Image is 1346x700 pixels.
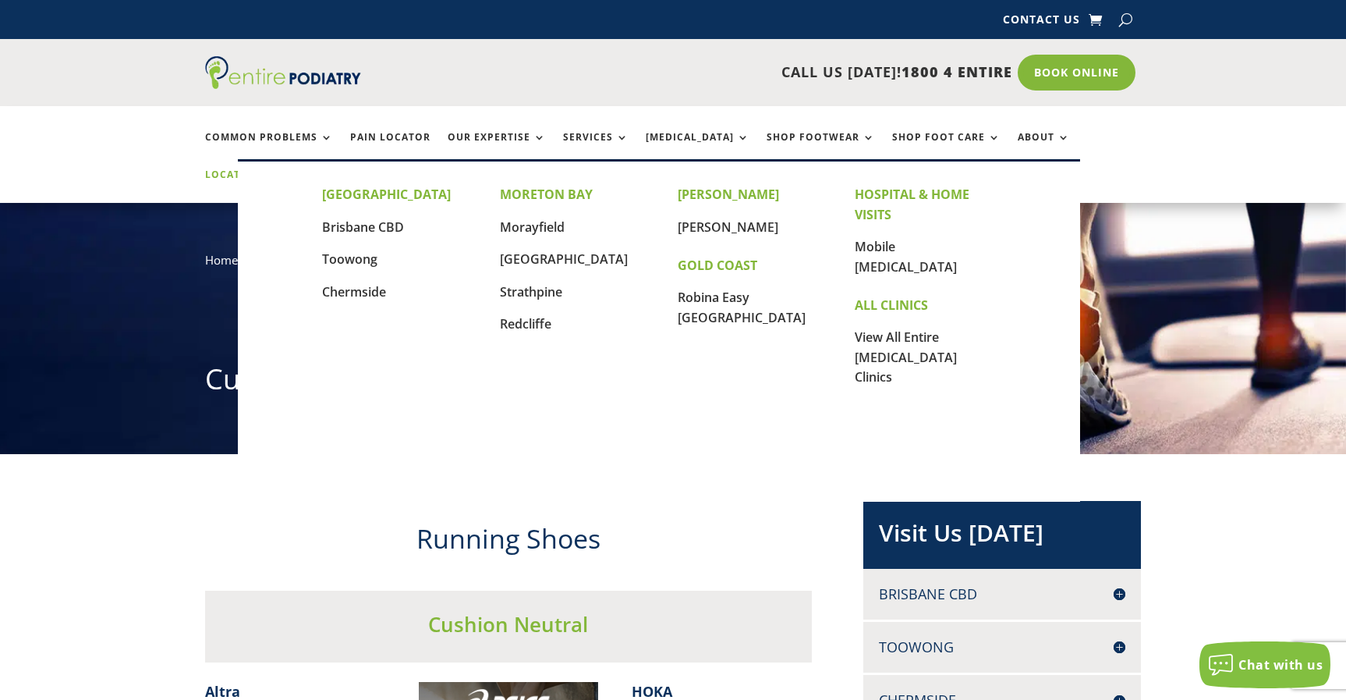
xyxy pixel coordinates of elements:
[879,638,1125,657] h4: Toowong
[879,585,1125,604] h4: Brisbane CBD
[205,610,812,646] h3: Cushion Neutral
[1018,55,1135,91] a: Book Online
[322,186,451,203] strong: [GEOGRAPHIC_DATA]
[205,360,1141,407] h1: Cushion Neutral Shoes
[500,283,562,300] a: Strathpine
[855,186,969,223] strong: HOSPITAL & HOME VISITS
[1199,641,1330,688] button: Chat with us
[1238,656,1323,673] span: Chat with us
[901,62,1012,81] span: 1800 4 ENTIRE
[855,329,957,386] a: View All Entire [MEDICAL_DATA] Clinics
[855,238,957,275] a: Mobile [MEDICAL_DATA]
[563,132,629,165] a: Services
[500,219,565,236] a: Morayfield
[322,251,377,268] a: Toowong
[322,283,386,300] a: Chermside
[205,250,1141,282] nav: breadcrumb
[678,289,806,326] a: Robina Easy [GEOGRAPHIC_DATA]
[1003,14,1080,31] a: Contact Us
[500,315,551,332] a: Redcliffe
[855,297,928,314] strong: ALL CLINICS
[350,132,430,165] a: Pain Locator
[205,521,812,566] h2: Running Shoes
[892,132,1001,165] a: Shop Foot Care
[205,132,333,165] a: Common Problems
[879,517,1125,557] h2: Visit Us [DATE]
[205,169,283,203] a: Locations
[500,186,593,203] strong: MORETON BAY
[500,251,628,268] a: [GEOGRAPHIC_DATA]
[322,219,404,236] a: Brisbane CBD
[448,132,546,165] a: Our Expertise
[678,186,779,203] strong: [PERSON_NAME]
[678,219,778,236] a: [PERSON_NAME]
[205,252,238,268] a: Home
[767,132,875,165] a: Shop Footwear
[678,257,757,274] strong: GOLD COAST
[421,62,1012,83] p: CALL US [DATE]!
[646,132,749,165] a: [MEDICAL_DATA]
[1018,132,1070,165] a: About
[205,56,361,89] img: logo (1)
[205,76,361,92] a: Entire Podiatry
